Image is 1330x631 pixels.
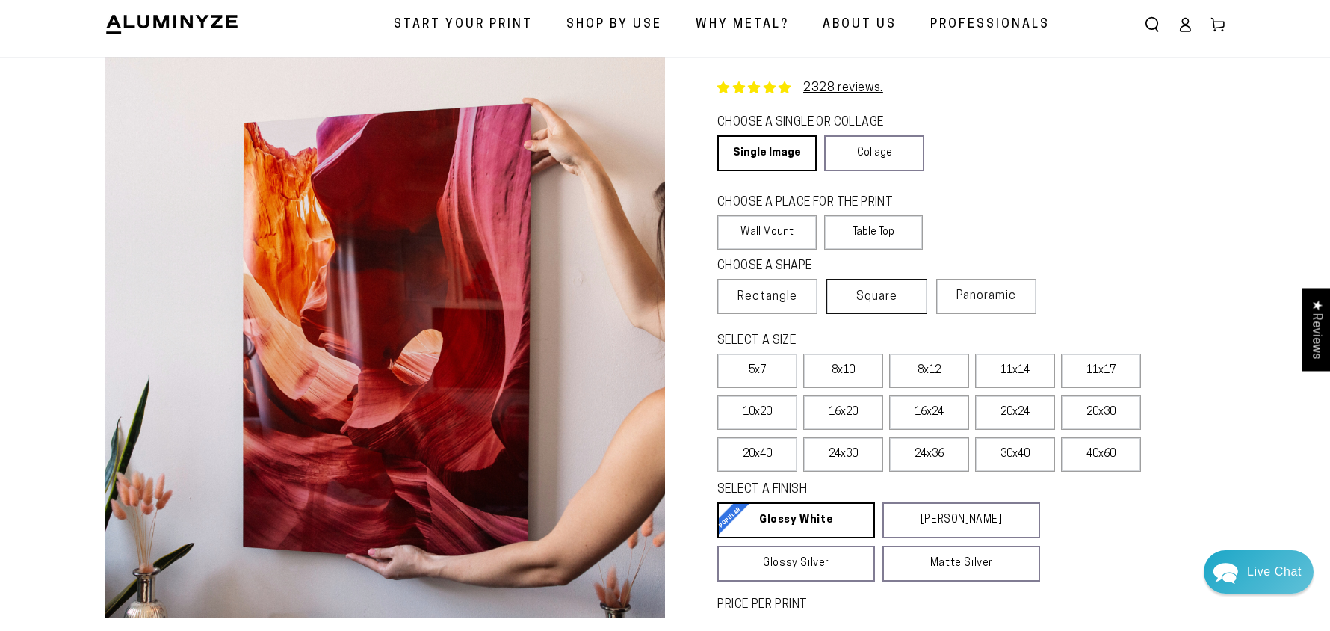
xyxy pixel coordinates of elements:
[882,502,1040,538] a: [PERSON_NAME]
[956,290,1016,302] span: Panoramic
[696,14,789,36] span: Why Metal?
[1136,8,1169,41] summary: Search our site
[566,14,662,36] span: Shop By Use
[717,395,797,430] label: 10x20
[717,502,875,538] a: Glossy White
[717,437,797,472] label: 20x40
[555,5,673,45] a: Shop By Use
[1061,437,1141,472] label: 40x60
[824,135,924,171] a: Collage
[803,437,883,472] label: 24x30
[717,597,1225,614] label: PRICE PER PRINT
[394,14,533,36] span: Start Your Print
[1061,395,1141,430] label: 20x30
[803,395,883,430] label: 16x20
[1204,550,1314,594] div: Chat widget toggle
[975,354,1055,388] label: 11x14
[684,5,800,45] a: Why Metal?
[930,14,1050,36] span: Professionals
[811,5,908,45] a: About Us
[975,395,1055,430] label: 20x24
[717,354,797,388] label: 5x7
[383,5,544,45] a: Start Your Print
[919,5,1061,45] a: Professionals
[737,288,797,306] span: Rectangle
[717,194,909,212] legend: CHOOSE A PLACE FOR THE PRINT
[717,114,910,132] legend: CHOOSE A SINGLE OR COLLAGE
[105,13,239,36] img: Aluminyze
[717,333,1016,350] legend: SELECT A SIZE
[975,437,1055,472] label: 30x40
[823,14,897,36] span: About Us
[1061,354,1141,388] label: 11x17
[717,546,875,582] a: Glossy Silver
[882,546,1040,582] a: Matte Silver
[803,354,883,388] label: 8x10
[889,437,969,472] label: 24x36
[717,215,817,250] label: Wall Mount
[803,82,883,94] a: 2328 reviews.
[1302,288,1330,371] div: Click to open Judge.me floating reviews tab
[889,354,969,388] label: 8x12
[1247,550,1302,594] div: Contact Us Directly
[717,481,1004,499] legend: SELECT A FINISH
[717,135,817,171] a: Single Image
[856,288,897,306] span: Square
[717,258,912,275] legend: CHOOSE A SHAPE
[889,395,969,430] label: 16x24
[824,215,924,250] label: Table Top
